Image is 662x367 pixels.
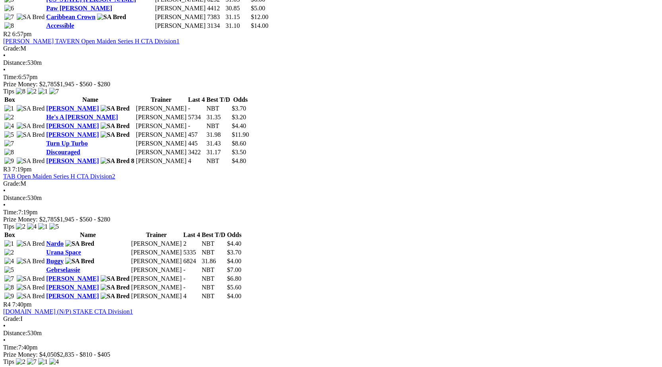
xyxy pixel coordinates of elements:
div: Prize Money: $4,050 [3,351,659,358]
span: Time: [3,74,18,80]
span: $1,945 - $560 - $280 [57,81,111,87]
td: NBT [206,122,231,130]
span: • [3,187,6,194]
img: 1 [38,358,48,365]
a: Urana Space [46,249,81,256]
span: R4 [3,301,11,308]
span: $4.40 [232,122,246,129]
td: [PERSON_NAME] [131,284,182,291]
td: [PERSON_NAME] [136,122,187,130]
td: 457 [188,131,205,139]
img: 2 [4,114,14,121]
img: 7 [4,14,14,21]
td: 2 [183,240,200,248]
img: 2 [4,249,14,256]
img: 5 [4,131,14,138]
img: 9 [4,157,14,165]
div: 530m [3,194,659,202]
span: Box [4,96,15,103]
span: $14.00 [251,22,268,29]
span: R2 [3,31,11,37]
div: 530m [3,59,659,66]
span: Time: [3,344,18,351]
img: SA Bred [101,293,130,300]
td: [PERSON_NAME] [131,240,182,248]
img: 4 [4,258,14,265]
span: $7.00 [227,266,241,273]
span: $8.60 [232,140,246,147]
a: He's A [PERSON_NAME] [46,114,118,120]
td: 31.35 [206,113,231,121]
th: Best T/D [201,231,226,239]
img: SA Bred [65,258,94,265]
td: 445 [188,140,205,148]
td: NBT [201,275,226,283]
span: Distance: [3,59,27,66]
a: Caribbean Crown [46,14,95,20]
span: $4.40 [227,240,241,247]
th: Last 4 [188,96,205,104]
span: $12.00 [251,14,268,20]
span: Box [4,231,15,238]
span: • [3,66,6,73]
td: - [183,266,200,274]
td: [PERSON_NAME] [136,131,187,139]
a: Discouraged [46,149,80,155]
td: 31.15 [225,13,250,21]
td: 31.10 [225,22,250,30]
img: SA Bred [17,157,45,165]
div: 530m [3,330,659,337]
img: SA Bred [101,131,130,138]
td: NBT [206,157,231,165]
span: Tips [3,223,14,230]
img: 2 [16,358,25,365]
td: NBT [206,105,231,113]
img: SA Bred [101,105,130,112]
a: [PERSON_NAME] [46,284,99,291]
div: 7:19pm [3,209,659,216]
img: 7 [4,140,14,147]
span: $5.00 [251,5,265,12]
td: 5734 [188,113,205,121]
a: Paw [PERSON_NAME] [46,5,112,12]
span: • [3,337,6,344]
img: 7 [27,358,37,365]
a: [DOMAIN_NAME] (N/P) STAKE CTA Division1 [3,308,133,315]
a: [PERSON_NAME] [46,157,99,164]
a: [PERSON_NAME] [46,131,99,138]
span: • [3,52,6,59]
span: $11.90 [232,131,249,138]
span: Tips [3,88,14,95]
td: 4 [188,157,205,165]
img: SA Bred [97,14,126,21]
img: 1 [4,240,14,247]
img: 7 [49,88,59,95]
img: 1 [38,88,48,95]
th: Odds [231,96,249,104]
a: [PERSON_NAME] TAVERN Open Maiden Series H CTA Division1 [3,38,180,45]
span: Grade: [3,45,21,52]
td: 30.85 [225,4,250,12]
td: 4 [183,292,200,300]
span: Tips [3,358,14,365]
a: [PERSON_NAME] [46,275,99,282]
img: 9 [4,293,14,300]
td: 31.17 [206,148,231,156]
img: 8 [4,22,14,29]
div: M [3,180,659,187]
td: 4412 [207,4,224,12]
span: $6.80 [227,275,241,282]
a: [PERSON_NAME] [46,293,99,299]
span: Time: [3,209,18,216]
span: 6:57pm [12,31,32,37]
span: $4.80 [232,157,246,164]
img: SA Bred [17,131,45,138]
span: $3.70 [227,249,241,256]
img: SA Bred [17,122,45,130]
td: - [183,275,200,283]
td: [PERSON_NAME] [131,275,182,283]
img: 6 [4,5,14,12]
img: SA Bred [17,240,45,247]
td: [PERSON_NAME] [136,140,187,148]
div: M [3,45,659,52]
